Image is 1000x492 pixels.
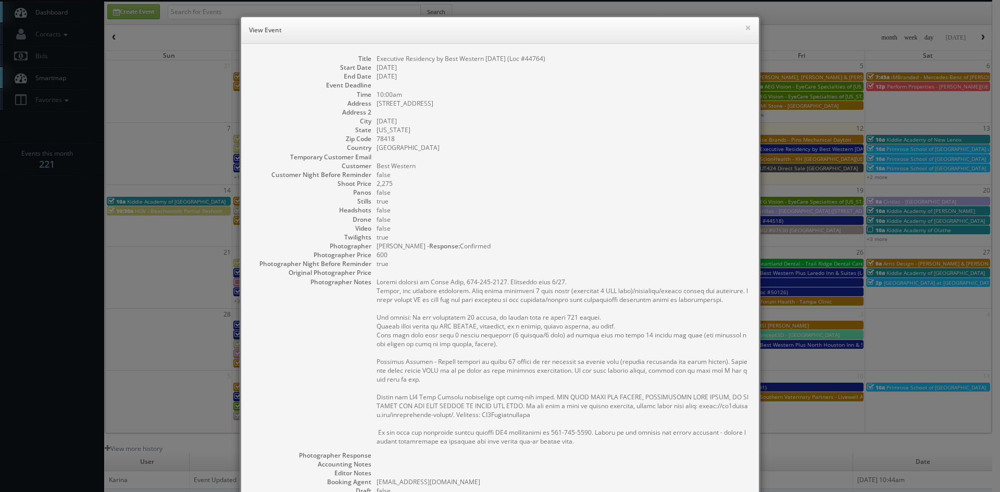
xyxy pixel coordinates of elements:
dt: Photographer Night Before Reminder [252,259,371,268]
button: × [745,24,751,31]
dt: Start Date [252,63,371,72]
dd: Best Western [377,161,748,170]
dd: [EMAIL_ADDRESS][DOMAIN_NAME] [377,477,748,486]
dt: State [252,125,371,134]
dd: 10:00am [377,90,748,99]
dt: Twilights [252,233,371,242]
dd: Executive Residency by Best Western [DATE] (Loc #44764) [377,54,748,63]
dd: [PERSON_NAME] - Confirmed [377,242,748,250]
dt: Photographer [252,242,371,250]
dd: [US_STATE] [377,125,748,134]
dt: Panos [252,188,371,197]
dt: Zip Code [252,134,371,143]
dd: 78418 [377,134,748,143]
dd: false [377,224,748,233]
dd: 2,275 [377,179,748,188]
dt: Photographer Response [252,451,371,460]
dd: true [377,197,748,206]
dt: End Date [252,72,371,81]
dd: false [377,188,748,197]
dd: false [377,215,748,224]
dd: [DATE] [377,72,748,81]
dd: false [377,206,748,215]
dt: Stills [252,197,371,206]
dd: [GEOGRAPHIC_DATA] [377,143,748,152]
dd: false [377,170,748,179]
dt: Shoot Price [252,179,371,188]
dt: Original Photographer Price [252,268,371,277]
dt: City [252,117,371,125]
dt: Country [252,143,371,152]
dt: Address [252,99,371,108]
dt: Address 2 [252,108,371,117]
b: Response: [429,242,460,250]
dt: Event Deadline [252,81,371,90]
dt: Customer [252,161,371,170]
h6: View Event [249,25,751,35]
dt: Editor Notes [252,469,371,477]
dt: Temporary Customer Email [252,153,371,161]
dt: Headshots [252,206,371,215]
dd: [DATE] [377,63,748,72]
dd: [STREET_ADDRESS] [377,99,748,108]
dt: Booking Agent [252,477,371,486]
dt: Photographer Notes [252,277,371,286]
dt: Photographer Price [252,250,371,259]
dd: 600 [377,250,748,259]
dt: Drone [252,215,371,224]
pre: Loremi dolorsi am Conse Adip, 674-245-2127. Elitseddo eius 6/27. Tempor, inc utlabore etdolorem. ... [377,277,748,446]
dd: [DATE] [377,117,748,125]
dt: Accounting Notes [252,460,371,469]
dt: Video [252,224,371,233]
dt: Time [252,90,371,99]
dt: Customer Night Before Reminder [252,170,371,179]
dd: true [377,233,748,242]
dd: true [377,259,748,268]
dt: Title [252,54,371,63]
